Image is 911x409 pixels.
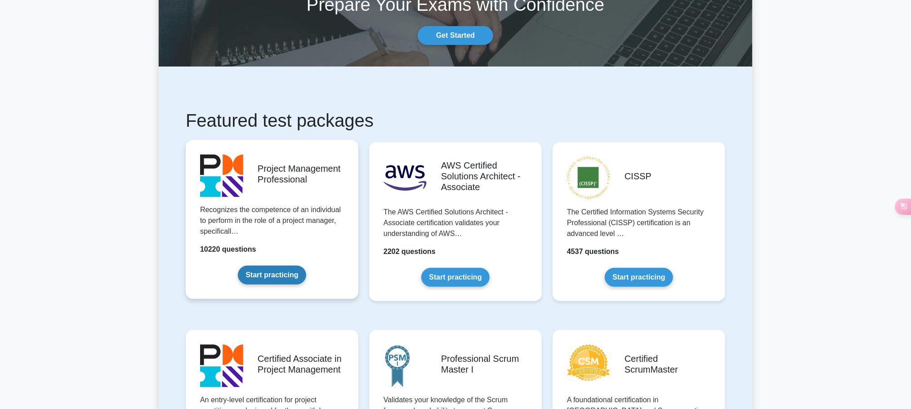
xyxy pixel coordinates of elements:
[186,110,725,131] h1: Featured test packages
[421,268,489,287] a: Start practicing
[418,26,493,45] a: Get Started
[605,268,673,287] a: Start practicing
[238,266,306,285] a: Start practicing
